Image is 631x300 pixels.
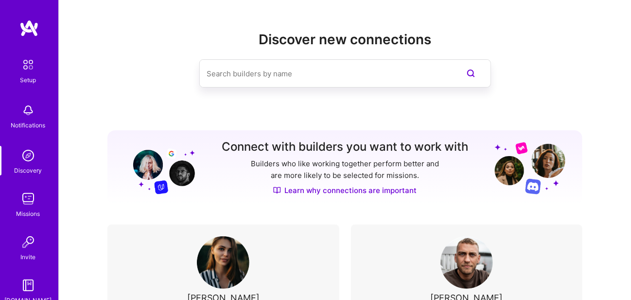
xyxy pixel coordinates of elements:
[18,276,38,295] img: guide book
[18,232,38,252] img: Invite
[197,236,249,289] img: User Avatar
[17,209,40,219] div: Missions
[124,141,195,194] img: Grow your network
[18,189,38,209] img: teamwork
[495,141,565,194] img: Grow your network
[440,236,493,289] img: User Avatar
[207,61,444,86] input: Search builders by name
[249,158,441,181] p: Builders who like working together perform better and are more likely to be selected for missions.
[273,186,281,194] img: Discover
[273,185,417,195] a: Learn why connections are important
[107,32,582,48] h2: Discover new connections
[21,252,36,262] div: Invite
[18,54,38,75] img: setup
[222,140,468,154] h3: Connect with builders you want to work with
[18,101,38,120] img: bell
[15,165,42,176] div: Discovery
[11,120,46,130] div: Notifications
[19,19,39,37] img: logo
[20,75,36,85] div: Setup
[465,68,477,79] i: icon SearchPurple
[18,146,38,165] img: discovery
